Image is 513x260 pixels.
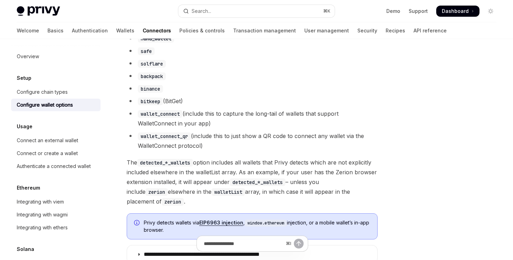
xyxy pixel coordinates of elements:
[414,22,447,39] a: API reference
[138,110,183,118] code: wallet_connect
[127,109,378,128] li: (include this to capture the long-tail of wallets that support WalletConnect in your app)
[137,159,193,167] code: detected_*_wallets
[17,136,78,145] div: Connect an external wallet
[138,47,155,55] code: safe
[11,160,101,173] a: Authenticate a connected wallet
[17,74,31,82] h5: Setup
[230,178,285,186] code: detected_*_wallets
[162,198,184,206] code: zerion
[17,22,39,39] a: Welcome
[204,236,283,251] input: Ask a question...
[144,219,370,234] span: Privy detects wallets via , injection, or a mobile wallet’s in-app browser.
[17,122,32,131] h5: Usage
[11,208,101,221] a: Integrating with wagmi
[179,22,225,39] a: Policies & controls
[323,8,330,14] span: ⌘ K
[127,96,378,106] li: (BitGet)
[11,196,101,208] a: Integrating with viem
[17,184,40,192] h5: Ethereum
[11,86,101,98] a: Configure chain types
[294,239,304,248] button: Send message
[192,7,211,15] div: Search...
[17,52,39,61] div: Overview
[442,8,469,15] span: Dashboard
[304,22,349,39] a: User management
[138,85,163,93] code: binance
[127,158,378,206] span: The option includes all wallets that Privy detects which are not explicitly included elsewhere in...
[409,8,428,15] a: Support
[11,50,101,63] a: Overview
[357,22,377,39] a: Security
[127,131,378,151] li: (include this to just show a QR code to connect any wallet via the WalletConnect protocol)
[17,101,73,109] div: Configure wallet options
[11,221,101,234] a: Integrating with ethers
[17,211,68,219] div: Integrating with wagmi
[134,220,141,227] svg: Info
[199,220,243,226] a: EIP6963 injection
[233,22,296,39] a: Transaction management
[116,22,134,39] a: Wallets
[178,5,334,17] button: Open search
[146,188,168,196] code: zerion
[138,60,166,68] code: solflare
[386,22,405,39] a: Recipes
[11,134,101,147] a: Connect an external wallet
[436,6,479,17] a: Dashboard
[47,22,64,39] a: Basics
[17,6,60,16] img: light logo
[138,132,191,140] code: wallet_connect_qr
[17,88,68,96] div: Configure chain types
[17,245,34,253] h5: Solana
[138,72,166,80] code: backpack
[17,149,78,158] div: Connect or create a wallet
[386,8,400,15] a: Demo
[245,220,287,227] code: window.ethereum
[72,22,108,39] a: Authentication
[17,223,68,232] div: Integrating with ethers
[11,147,101,160] a: Connect or create a wallet
[143,22,171,39] a: Connectors
[17,162,91,170] div: Authenticate a connected wallet
[17,198,64,206] div: Integrating with viem
[138,98,163,105] code: bitkeep
[11,99,101,111] a: Configure wallet options
[211,188,245,196] code: walletList
[485,6,496,17] button: Toggle dark mode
